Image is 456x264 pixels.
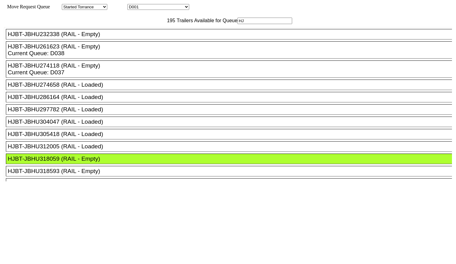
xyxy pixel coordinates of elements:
span: 195 [164,18,175,23]
span: Location [109,4,126,9]
div: HJBT-JBHU286164 (RAIL - Loaded) [8,94,456,101]
div: HJBT-JBHU232338 (RAIL - Empty) [8,31,456,38]
div: HJBT-JBHU305418 (RAIL - Loaded) [8,131,456,138]
div: HJBT-JBHU261623 (RAIL - Empty) [8,43,456,50]
div: HJBT-JBHU304047 (RAIL - Loaded) [8,118,456,125]
div: HJBT-JBHU274658 (RAIL - Loaded) [8,81,456,88]
div: HJBT-JBHU312005 (RAIL - Loaded) [8,143,456,150]
span: Trailers Available for Queue [175,18,238,23]
div: HJBT-JBHU297782 (RAIL - Loaded) [8,106,456,113]
span: Move Request Queue [4,4,50,9]
input: Filter Available Trailers [237,18,292,24]
div: HJBT-JBHU318059 (RAIL - Empty) [8,155,456,162]
div: HJBT-JBHU274118 (RAIL - Empty) [8,62,456,69]
div: HJBT-JBHU321097 (RAIL - Loaded) [8,180,456,187]
div: HJBT-JBHU318593 (RAIL - Empty) [8,168,456,175]
span: Area [51,4,61,9]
